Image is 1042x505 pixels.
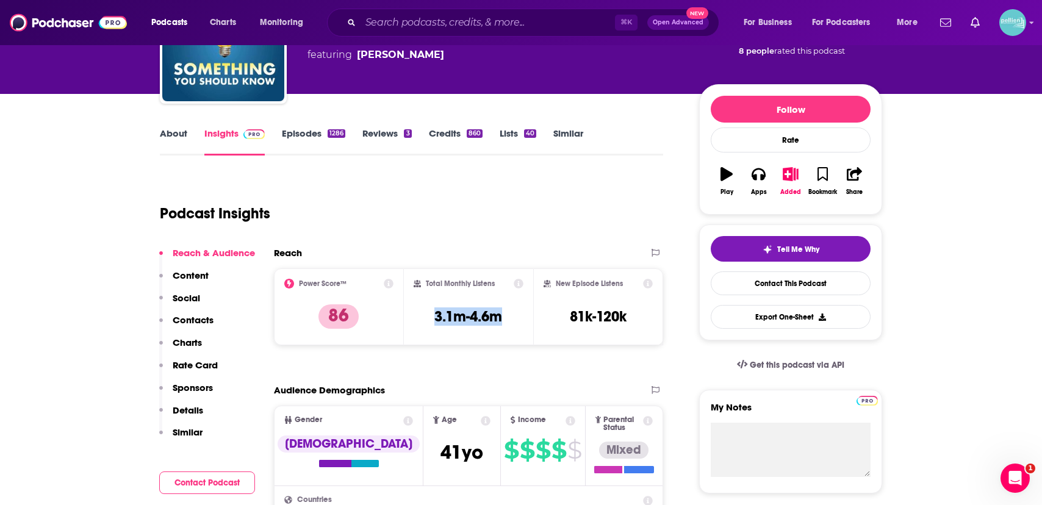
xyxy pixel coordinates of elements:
[173,359,218,371] p: Rate Card
[274,384,385,396] h2: Audience Demographics
[467,129,483,138] div: 860
[739,46,774,56] span: 8 people
[159,270,209,292] button: Content
[243,129,265,139] img: Podchaser Pro
[159,337,202,359] button: Charts
[711,127,871,152] div: Rate
[518,416,546,424] span: Income
[552,440,566,460] span: $
[711,236,871,262] button: tell me why sparkleTell Me Why
[751,188,767,196] div: Apps
[173,382,213,393] p: Sponsors
[935,12,956,33] a: Show notifications dropdown
[774,46,845,56] span: rated this podcast
[647,15,709,30] button: Open AdvancedNew
[599,442,649,459] div: Mixed
[173,337,202,348] p: Charts
[361,13,615,32] input: Search podcasts, credits, & more...
[159,404,203,427] button: Details
[615,15,638,30] span: ⌘ K
[750,360,844,370] span: Get this podcast via API
[1001,464,1030,493] iframe: Intercom live chat
[857,396,878,406] img: Podchaser Pro
[720,188,733,196] div: Play
[999,9,1026,36] span: Logged in as JessicaPellien
[500,127,536,156] a: Lists40
[440,440,483,464] span: 41 yo
[160,127,187,156] a: About
[812,14,871,31] span: For Podcasters
[173,314,214,326] p: Contacts
[742,159,774,203] button: Apps
[888,13,933,32] button: open menu
[536,440,550,460] span: $
[159,247,255,270] button: Reach & Audience
[278,435,420,453] div: [DEMOGRAPHIC_DATA]
[204,127,265,156] a: InsightsPodchaser Pro
[434,307,502,326] h3: 3.1m-4.6m
[570,307,627,326] h3: 81k-120k
[404,129,411,138] div: 3
[744,14,792,31] span: For Business
[173,270,209,281] p: Content
[159,471,255,494] button: Contact Podcast
[173,247,255,259] p: Reach & Audience
[274,247,302,259] h2: Reach
[711,96,871,123] button: Follow
[804,13,888,32] button: open menu
[504,440,519,460] span: $
[202,13,243,32] a: Charts
[603,416,641,432] span: Parental Status
[10,11,127,34] img: Podchaser - Follow, Share and Rate Podcasts
[846,188,863,196] div: Share
[780,188,801,196] div: Added
[686,7,708,19] span: New
[711,271,871,295] a: Contact This Podcast
[159,426,203,449] button: Similar
[777,245,819,254] span: Tell Me Why
[339,9,731,37] div: Search podcasts, credits, & more...
[143,13,203,32] button: open menu
[357,48,444,62] a: Mike Carruthers
[295,416,322,424] span: Gender
[775,159,807,203] button: Added
[159,382,213,404] button: Sponsors
[711,401,871,423] label: My Notes
[735,13,807,32] button: open menu
[173,292,200,304] p: Social
[999,9,1026,36] button: Show profile menu
[159,359,218,382] button: Rate Card
[1026,464,1035,473] span: 1
[966,12,985,33] a: Show notifications dropdown
[524,129,536,138] div: 40
[251,13,319,32] button: open menu
[897,14,918,31] span: More
[807,159,838,203] button: Bookmark
[553,127,583,156] a: Similar
[711,159,742,203] button: Play
[362,127,411,156] a: Reviews3
[297,496,332,504] span: Countries
[151,14,187,31] span: Podcasts
[442,416,457,424] span: Age
[282,127,345,156] a: Episodes1286
[857,394,878,406] a: Pro website
[328,129,345,138] div: 1286
[808,188,837,196] div: Bookmark
[727,350,854,380] a: Get this podcast via API
[653,20,703,26] span: Open Advanced
[426,279,495,288] h2: Total Monthly Listens
[711,305,871,329] button: Export One-Sheet
[763,245,772,254] img: tell me why sparkle
[210,14,236,31] span: Charts
[567,440,581,460] span: $
[999,9,1026,36] img: User Profile
[307,48,580,62] span: featuring
[429,127,483,156] a: Credits860
[556,279,623,288] h2: New Episode Listens
[159,292,200,315] button: Social
[318,304,359,329] p: 86
[520,440,534,460] span: $
[173,404,203,416] p: Details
